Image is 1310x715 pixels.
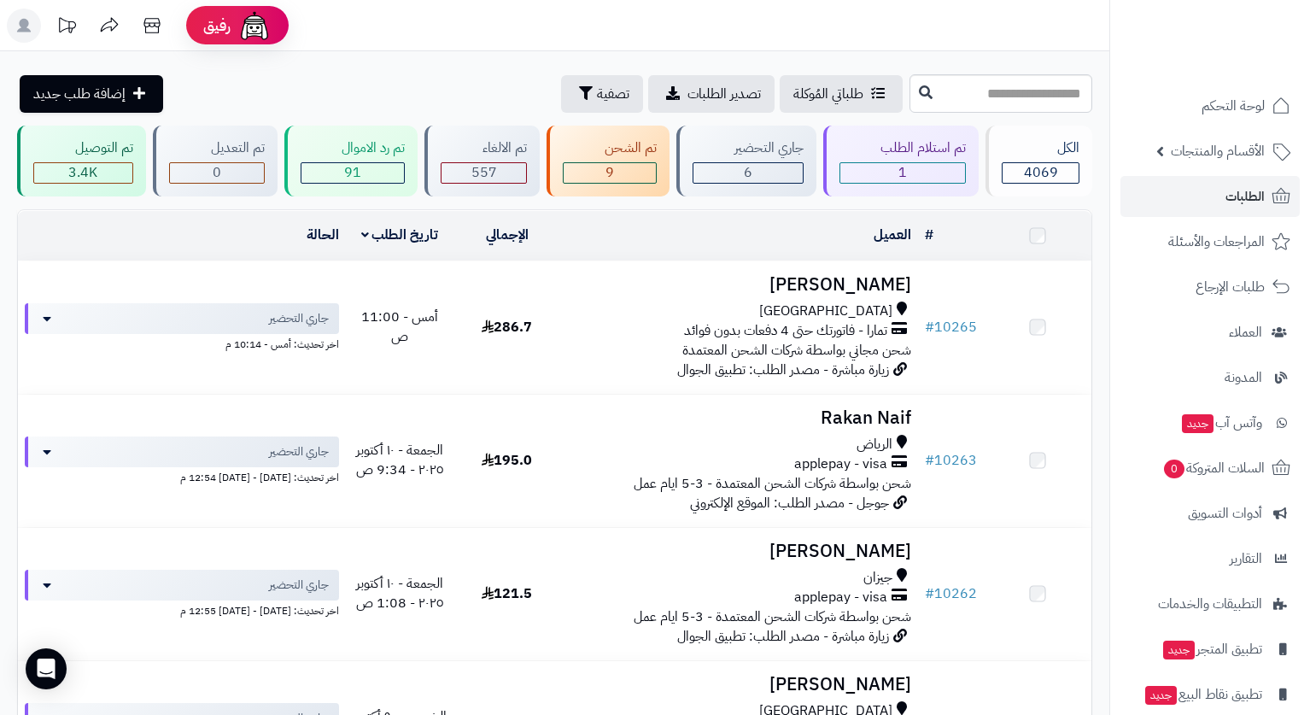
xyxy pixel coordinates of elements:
div: تم الشحن [563,138,657,158]
span: شحن بواسطة شركات الشحن المعتمدة - 3-5 ايام عمل [634,473,911,494]
a: أدوات التسويق [1120,493,1300,534]
span: applepay - visa [794,454,887,474]
h3: Rakan Naif [568,408,912,428]
a: الكل4069 [982,126,1096,196]
span: 9 [605,162,614,183]
span: # [925,583,934,604]
div: تم التوصيل [33,138,133,158]
a: #10265 [925,317,977,337]
span: الجمعة - ١٠ أكتوبر ٢٠٢٥ - 1:08 ص [356,573,443,613]
span: تطبيق نقاط البيع [1143,683,1262,706]
span: 3.4K [68,162,97,183]
span: جيزان [863,568,892,588]
img: logo-2.png [1194,35,1294,71]
div: تم رد الاموال [301,138,406,158]
span: 121.5 [482,583,532,604]
span: تصدير الطلبات [687,84,761,104]
img: ai-face.png [237,9,272,43]
a: تصدير الطلبات [648,75,775,113]
span: طلبات الإرجاع [1196,275,1265,299]
div: اخر تحديث: [DATE] - [DATE] 12:54 م [25,467,339,485]
a: الحالة [307,225,339,245]
div: اخر تحديث: أمس - 10:14 م [25,334,339,352]
a: تم الشحن 9 [543,126,673,196]
div: 6 [693,163,803,183]
span: 557 [471,162,497,183]
div: الكل [1002,138,1079,158]
span: إضافة طلب جديد [33,84,126,104]
span: السلات المتروكة [1162,456,1265,480]
h3: [PERSON_NAME] [568,275,912,295]
span: شحن بواسطة شركات الشحن المعتمدة - 3-5 ايام عمل [634,607,911,627]
span: تمارا - فاتورتك حتى 4 دفعات بدون فوائد [684,321,887,341]
a: التقارير [1120,538,1300,579]
a: السلات المتروكة0 [1120,448,1300,489]
a: إضافة طلب جديد [20,75,163,113]
span: جاري التحضير [269,310,329,327]
a: العملاء [1120,312,1300,353]
div: 0 [170,163,264,183]
span: 286.7 [482,317,532,337]
span: جديد [1163,641,1195,659]
button: تصفية [561,75,643,113]
div: 91 [301,163,405,183]
span: وآتس آب [1180,411,1262,435]
span: المراجعات والأسئلة [1168,230,1265,254]
span: تصفية [597,84,629,104]
a: تم الالغاء 557 [421,126,543,196]
span: 195.0 [482,450,532,471]
a: الطلبات [1120,176,1300,217]
div: تم استلام الطلب [839,138,967,158]
span: 0 [213,162,221,183]
a: المراجعات والأسئلة [1120,221,1300,262]
span: 91 [344,162,361,183]
a: تم رد الاموال 91 [281,126,422,196]
a: طلبات الإرجاع [1120,267,1300,308]
span: الأقسام والمنتجات [1171,139,1265,163]
span: applepay - visa [794,588,887,607]
span: جاري التحضير [269,577,329,594]
span: لوحة التحكم [1202,94,1265,118]
span: أدوات التسويق [1188,501,1262,525]
a: طلباتي المُوكلة [780,75,903,113]
span: أمس - 11:00 ص [361,307,438,347]
span: زيارة مباشرة - مصدر الطلب: تطبيق الجوال [677,626,889,647]
span: جديد [1145,686,1177,705]
span: # [925,450,934,471]
div: اخر تحديث: [DATE] - [DATE] 12:55 م [25,601,339,618]
span: # [925,317,934,337]
a: تم التوصيل 3.4K [14,126,149,196]
div: جاري التحضير [693,138,804,158]
span: جديد [1182,414,1214,433]
a: جاري التحضير 6 [673,126,820,196]
div: 3405 [34,163,132,183]
div: 1 [840,163,966,183]
span: العملاء [1229,320,1262,344]
a: تاريخ الطلب [361,225,439,245]
h3: [PERSON_NAME] [568,542,912,561]
a: تحديثات المنصة [45,9,88,47]
a: # [925,225,933,245]
span: 1 [898,162,907,183]
span: جوجل - مصدر الطلب: الموقع الإلكتروني [690,493,889,513]
div: 557 [442,163,526,183]
a: العميل [874,225,911,245]
span: التقارير [1230,547,1262,571]
span: شحن مجاني بواسطة شركات الشحن المعتمدة [682,340,911,360]
span: المدونة [1225,366,1262,390]
span: تطبيق المتجر [1161,637,1262,661]
span: [GEOGRAPHIC_DATA] [759,302,892,321]
a: تم التعديل 0 [149,126,281,196]
a: التطبيقات والخدمات [1120,583,1300,624]
span: الطلبات [1225,185,1265,208]
div: تم الالغاء [441,138,527,158]
span: الجمعة - ١٠ أكتوبر ٢٠٢٥ - 9:34 ص [356,440,443,480]
div: تم التعديل [169,138,265,158]
span: 4069 [1024,162,1058,183]
h3: [PERSON_NAME] [568,675,912,694]
span: الرياض [857,435,892,454]
div: Open Intercom Messenger [26,648,67,689]
div: 9 [564,163,656,183]
a: تطبيق نقاط البيعجديد [1120,674,1300,715]
span: 0 [1163,460,1184,479]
